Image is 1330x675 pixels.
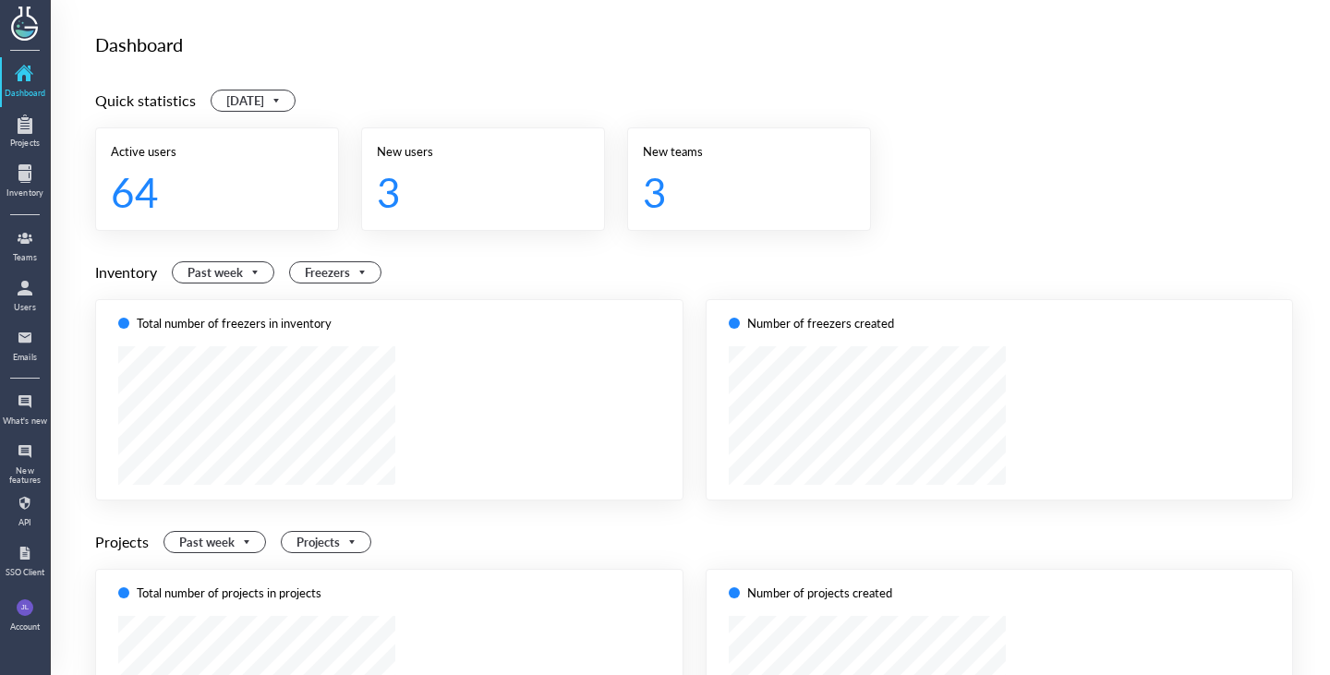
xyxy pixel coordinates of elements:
div: New users [377,143,589,160]
div: Projects [2,139,48,148]
a: API [2,488,48,535]
div: Active users [111,143,323,160]
div: Projects [95,530,149,554]
div: Users [2,303,48,312]
span: Past week [187,262,262,283]
div: SSO Client [2,568,48,577]
div: Dashboard [2,89,48,98]
a: New features [2,437,48,485]
div: Quick statistics [95,89,196,113]
div: Total number of freezers in inventory [137,315,332,331]
span: Projects [296,532,359,552]
div: Number of freezers created [747,315,894,331]
div: Account [10,622,40,632]
div: 3 [377,167,574,215]
div: What's new [2,416,48,426]
div: Number of projects created [747,585,892,601]
span: Freezers [305,262,369,283]
a: Inventory [2,159,48,205]
div: Emails [2,353,48,362]
a: Teams [2,223,48,270]
div: 64 [111,167,308,215]
a: Emails [2,323,48,369]
a: Dashboard [2,59,48,105]
div: API [2,518,48,527]
a: Users [2,273,48,319]
div: Teams [2,253,48,262]
div: Inventory [2,188,48,198]
span: Past week [179,532,254,552]
div: 3 [643,167,840,215]
a: SSO Client [2,538,48,585]
span: Today [226,90,284,111]
div: New teams [643,143,855,160]
div: Total number of projects in projects [137,585,321,601]
div: Dashboard [95,30,1293,59]
a: Projects [2,109,48,155]
div: Inventory [95,260,157,284]
div: New features [2,466,48,486]
a: What's new [2,387,48,433]
span: JL [21,599,29,616]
